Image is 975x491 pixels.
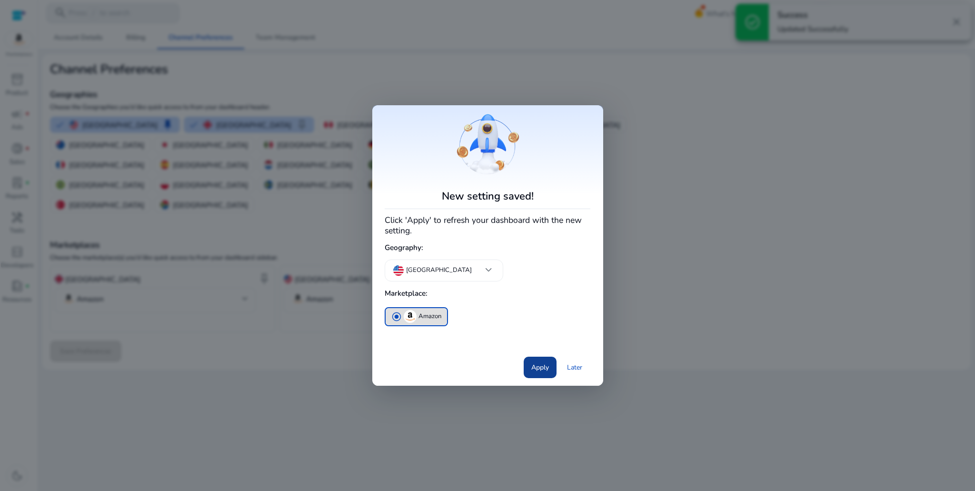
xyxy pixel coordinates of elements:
h5: Geography: [385,239,590,256]
span: Apply [531,362,549,372]
h5: Marketplace: [385,285,590,302]
p: [GEOGRAPHIC_DATA] [406,266,472,275]
p: Amazon [418,311,441,321]
span: radio_button_checked [391,311,402,322]
a: Later [558,358,590,377]
button: Apply [524,357,557,378]
img: us.svg [393,265,404,276]
h4: Click 'Apply' to refresh your dashboard with the new setting. [385,213,590,236]
img: amazon.svg [404,310,416,322]
span: keyboard_arrow_down [482,264,495,276]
